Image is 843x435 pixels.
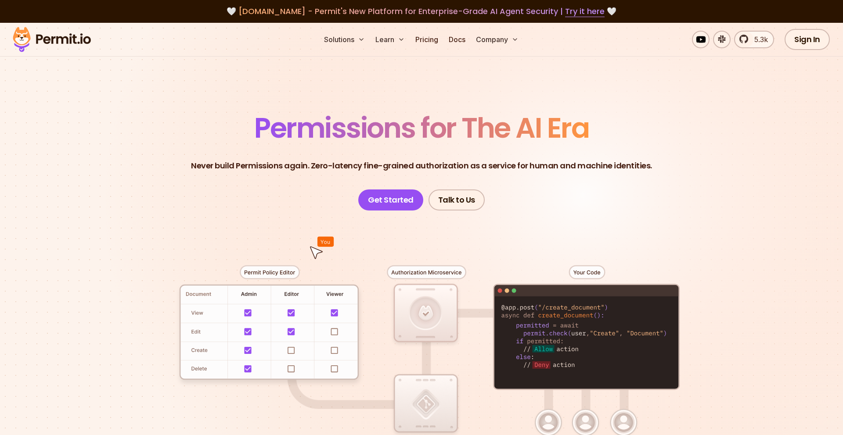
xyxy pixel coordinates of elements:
[321,31,368,48] button: Solutions
[412,31,442,48] a: Pricing
[445,31,469,48] a: Docs
[191,160,652,172] p: Never build Permissions again. Zero-latency fine-grained authorization as a service for human and...
[472,31,522,48] button: Company
[254,108,589,147] span: Permissions for The AI Era
[565,6,605,17] a: Try it here
[429,189,485,210] a: Talk to Us
[749,34,768,45] span: 5.3k
[358,189,423,210] a: Get Started
[21,5,822,18] div: 🤍 🤍
[9,25,95,54] img: Permit logo
[785,29,830,50] a: Sign In
[734,31,774,48] a: 5.3k
[372,31,408,48] button: Learn
[238,6,605,17] span: [DOMAIN_NAME] - Permit's New Platform for Enterprise-Grade AI Agent Security |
